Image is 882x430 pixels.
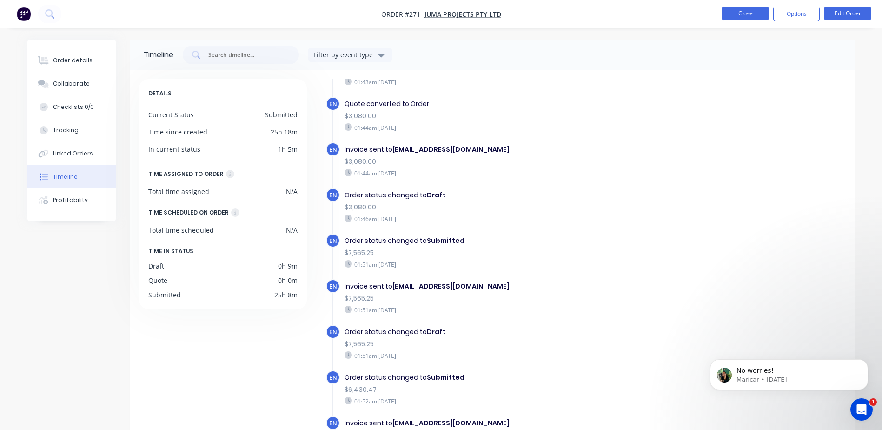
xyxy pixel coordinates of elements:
div: Profitability [53,196,88,204]
div: $3,080.00 [345,202,666,212]
div: Current Status [148,110,194,120]
button: Checklists 0/0 [27,95,116,119]
a: JUMA PROJECTS PTY LTD [424,10,501,19]
button: Timeline [27,165,116,188]
div: Submitted [265,110,298,120]
div: Collaborate [53,80,90,88]
button: Options [773,7,820,21]
div: 25h 8m [274,290,298,300]
div: Invoice sent to [345,145,666,155]
button: Profitability [27,188,116,212]
div: Invoice sent to [345,282,666,291]
div: Order details [53,56,93,65]
div: 25h 18m [271,127,298,137]
div: $7,565.25 [345,248,666,258]
div: Total time scheduled [148,225,214,235]
div: $3,080.00 [345,111,666,121]
button: Filter by event type [308,48,392,62]
div: Order status changed to [345,236,666,246]
div: 01:43am [DATE] [345,78,666,86]
div: 01:52am [DATE] [345,397,666,405]
div: Linked Orders [53,149,93,158]
b: [EMAIL_ADDRESS][DOMAIN_NAME] [392,418,510,428]
button: Linked Orders [27,142,116,165]
span: TIME IN STATUS [148,246,193,256]
span: EN [329,236,337,245]
span: EN [329,328,337,336]
div: N/A [286,187,298,196]
div: TIME SCHEDULED ON ORDER [148,208,229,218]
div: 0h 0m [278,275,298,285]
img: Factory [17,7,31,21]
div: Total time assigned [148,187,209,196]
button: Collaborate [27,72,116,95]
span: EN [329,282,337,291]
button: Order details [27,49,116,72]
button: Edit Order [824,7,871,20]
div: $7,565.25 [345,339,666,349]
span: EN [329,100,337,108]
div: N/A [286,225,298,235]
input: Search timeline... [207,50,285,60]
div: Order status changed to [345,373,666,383]
div: Order status changed to [345,190,666,200]
div: Order status changed to [345,327,666,337]
button: Tracking [27,119,116,142]
div: Quote [148,275,167,285]
div: $3,080.00 [345,157,666,167]
div: TIME ASSIGNED TO ORDER [148,169,224,179]
b: Draft [427,327,446,336]
div: Quote converted to Order [345,99,666,109]
div: Time since created [148,127,207,137]
button: Close [722,7,769,20]
div: 0h 9m [278,261,298,271]
iframe: Intercom live chat [850,398,873,421]
b: [EMAIL_ADDRESS][DOMAIN_NAME] [392,145,510,154]
span: 1 [869,398,877,406]
span: EN [329,373,337,382]
div: Timeline [53,173,78,181]
div: $6,430.47 [345,385,666,395]
div: 1h 5m [278,144,298,154]
div: Timeline [144,49,173,60]
div: 01:46am [DATE] [345,215,666,223]
span: EN [329,191,337,200]
div: 01:51am [DATE] [345,260,666,269]
div: 01:51am [DATE] [345,351,666,360]
iframe: Intercom notifications message [696,340,882,405]
div: $7,565.25 [345,294,666,303]
span: Order #271 - [381,10,424,19]
div: 01:44am [DATE] [345,169,666,177]
div: Filter by event type [313,50,376,60]
div: Tracking [53,126,79,134]
div: In current status [148,144,200,154]
div: 01:51am [DATE] [345,306,666,314]
b: Submitted [427,236,464,245]
span: EN [329,145,337,154]
div: Invoice sent to [345,418,666,428]
div: Draft [148,261,164,271]
b: Submitted [427,373,464,382]
b: Draft [427,190,446,200]
div: Checklists 0/0 [53,103,94,111]
span: EN [329,419,337,428]
div: 01:44am [DATE] [345,123,666,132]
div: Submitted [148,290,181,300]
b: [EMAIL_ADDRESS][DOMAIN_NAME] [392,282,510,291]
span: DETAILS [148,88,172,99]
